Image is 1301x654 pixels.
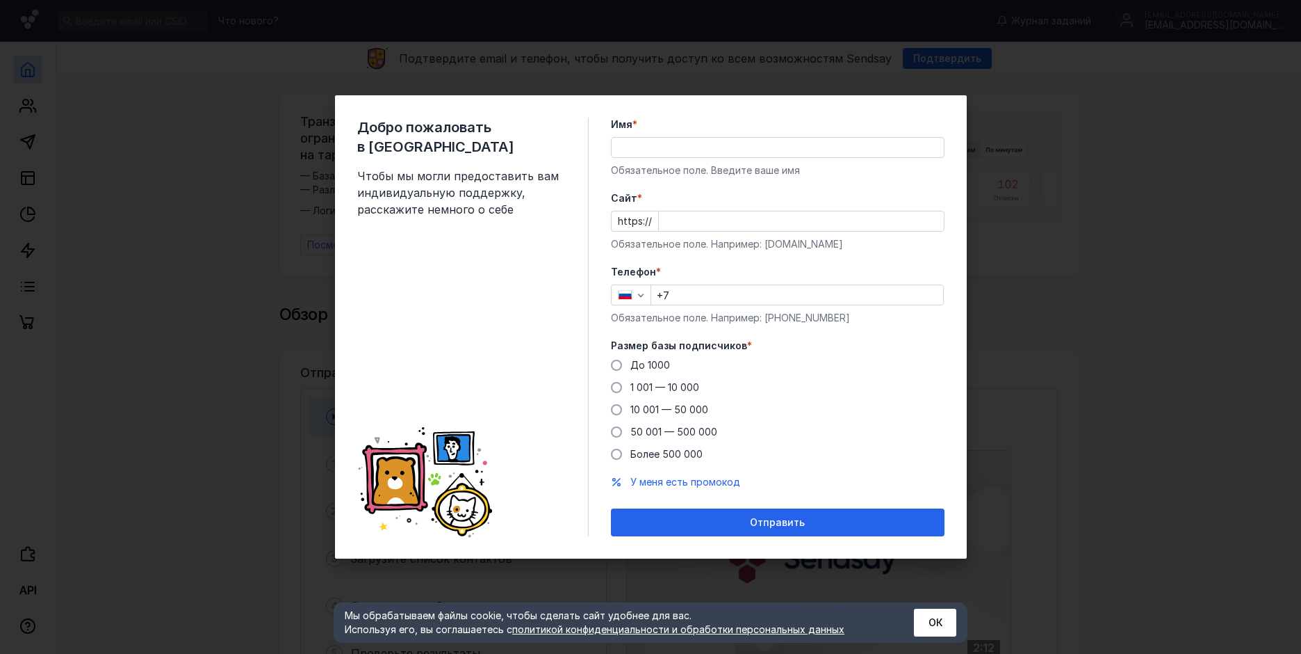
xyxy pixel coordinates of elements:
[611,509,944,536] button: Отправить
[630,448,703,460] span: Более 500 000
[357,118,566,157] span: Добро пожаловать в [GEOGRAPHIC_DATA]
[750,517,805,529] span: Отправить
[630,475,740,489] button: У меня есть промокод
[611,163,944,177] div: Обязательное поле. Введите ваше имя
[630,426,717,438] span: 50 001 — 500 000
[611,311,944,325] div: Обязательное поле. Например: [PHONE_NUMBER]
[611,118,632,131] span: Имя
[512,623,844,635] a: политикой конфиденциальности и обработки персональных данных
[630,404,708,415] span: 10 001 — 50 000
[611,191,637,205] span: Cайт
[611,265,656,279] span: Телефон
[611,339,747,353] span: Размер базы подписчиков
[345,609,880,637] div: Мы обрабатываем файлы cookie, чтобы сделать сайт удобнее для вас. Используя его, вы соглашаетесь c
[630,476,740,488] span: У меня есть промокод
[914,609,956,637] button: ОК
[630,381,699,393] span: 1 001 — 10 000
[611,237,944,251] div: Обязательное поле. Например: [DOMAIN_NAME]
[357,168,566,218] span: Чтобы мы могли предоставить вам индивидуальную поддержку, расскажите немного о себе
[630,359,670,371] span: До 1000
